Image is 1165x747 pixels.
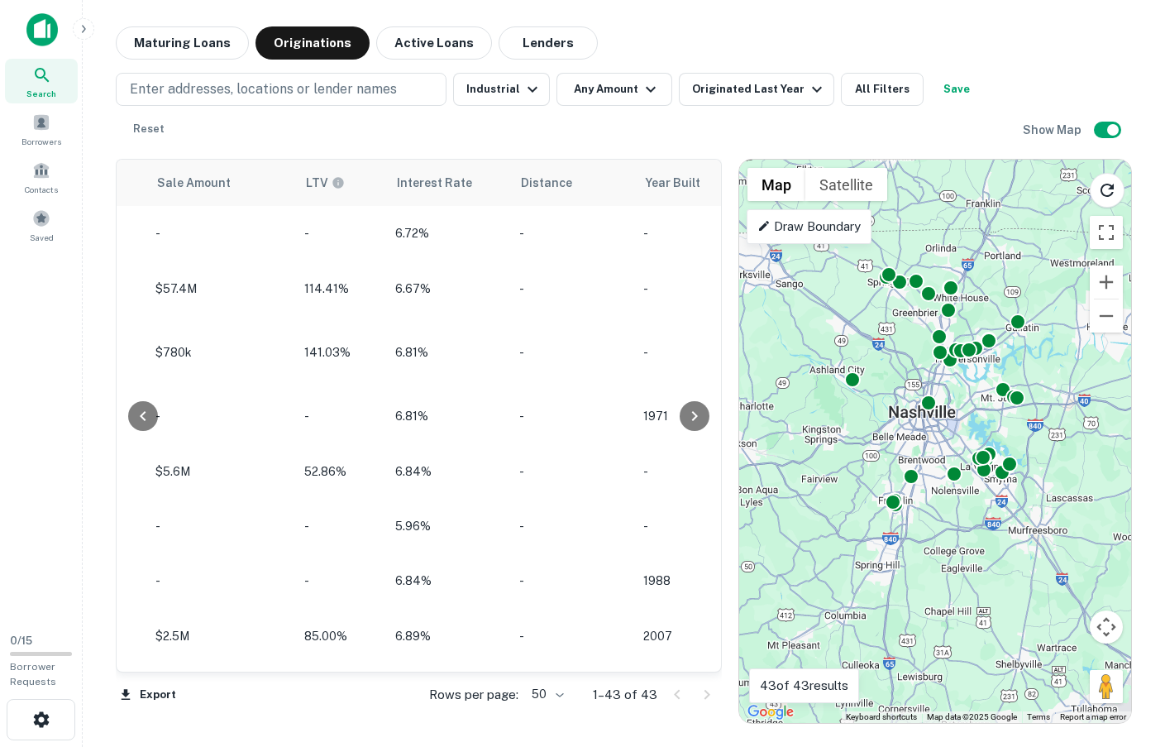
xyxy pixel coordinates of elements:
a: Search [5,59,78,103]
p: - [155,407,288,425]
span: Map data ©2025 Google [927,712,1017,721]
p: - [643,462,809,481]
p: $57.4M [155,280,288,298]
button: Reload search area [1090,173,1124,208]
p: - [155,224,288,242]
p: 6.84% [395,462,503,481]
span: 114.41% [304,282,349,295]
button: Enter addresses, locations or lender names [116,73,446,106]
span: 52.86% [304,465,346,478]
span: Contacts [25,183,58,196]
p: - [519,517,627,535]
button: Keyboard shortcuts [846,711,917,723]
span: LTVs displayed on the website are for informational purposes only and may be reported incorrectly... [306,174,366,192]
iframe: Chat Widget [1082,615,1165,694]
p: - [155,572,288,590]
th: Sale Amount [147,160,296,206]
button: Zoom out [1090,299,1123,333]
p: 1988 [643,572,809,590]
div: Originated Last Year [692,79,827,99]
p: 6.81% [395,407,503,425]
button: Save your search to get updates of matches that match your search criteria. [930,73,983,106]
a: Report a map error [1060,712,1126,721]
p: - [304,517,379,535]
th: Distance [511,160,635,206]
p: 6.81% [395,343,503,362]
div: LTVs displayed on the website are for informational purposes only and may be reported incorrectly... [306,174,345,192]
p: - [519,280,627,298]
span: 85.00% [304,630,347,643]
span: Borrower Requests [10,661,56,687]
span: 141.03% [304,346,351,359]
p: - [519,224,627,242]
th: LTVs displayed on the website are for informational purposes only and may be reported incorrectly... [296,160,387,206]
img: Google [743,702,798,723]
p: Draw Boundary [757,217,861,237]
button: Toggle fullscreen view [1090,216,1123,249]
p: - [519,627,627,645]
p: - [519,572,627,590]
p: - [643,343,809,362]
a: Saved [5,203,78,247]
button: Map camera controls [1090,611,1123,644]
button: Originated Last Year [679,73,834,106]
p: 6.72% [395,224,503,242]
h6: LTV [306,174,328,192]
a: Terms (opens in new tab) [1027,712,1050,721]
p: 5.96% [395,517,503,535]
p: - [643,280,809,298]
span: Borrowers [21,135,61,148]
button: Reset [122,113,175,146]
p: 6.84% [395,572,503,590]
button: Maturing Loans [116,26,249,60]
button: Any Amount [556,73,672,106]
button: Zoom in [1090,266,1123,299]
p: - [304,224,379,242]
span: Year Built [645,173,722,193]
span: Search [26,87,56,100]
p: 43 of 43 results [760,676,848,696]
p: 2007 [643,627,809,645]
p: $780k [155,343,288,362]
span: Sale Amount [157,173,252,193]
button: Originations [255,26,370,60]
p: Enter addresses, locations or lender names [130,79,397,99]
button: Industrial [453,73,550,106]
button: Show street map [747,168,805,201]
p: - [643,224,809,242]
span: 0 / 15 [10,634,32,647]
span: Distance [521,173,572,193]
button: Active Loans [376,26,492,60]
p: - [519,407,627,425]
p: $5.6M [155,462,288,481]
p: - [643,517,809,535]
a: Contacts [5,155,78,199]
h6: Show Map [1023,121,1084,139]
img: capitalize-icon.png [26,13,58,46]
button: Lenders [499,26,598,60]
p: 1971 [643,407,809,425]
div: 50 [525,682,566,706]
p: - [519,462,627,481]
p: Rows per page: [429,685,518,705]
p: $2.5M [155,627,288,645]
button: Export [116,682,180,707]
span: Interest Rate [397,173,494,193]
span: - [304,409,309,423]
p: 6.89% [395,627,503,645]
button: All Filters [841,73,924,106]
p: - [304,572,379,590]
p: - [519,343,627,362]
a: Open this area in Google Maps (opens a new window) [743,702,798,723]
th: Interest Rate [387,160,511,206]
th: Year Built [635,160,817,206]
a: Borrowers [5,107,78,151]
span: Saved [30,231,54,244]
p: 1–43 of 43 [593,685,657,705]
div: 0 0 [739,160,1131,723]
